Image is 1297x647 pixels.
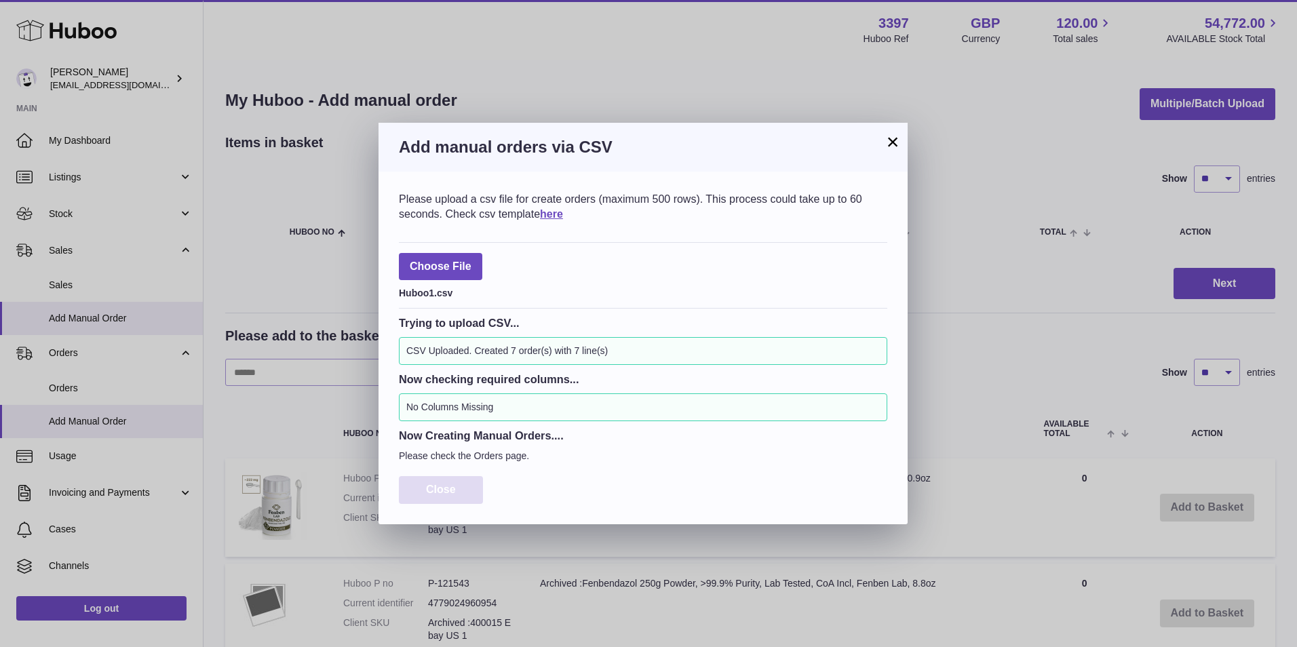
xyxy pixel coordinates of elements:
a: here [540,208,563,220]
span: Close [426,484,456,495]
p: Please check the Orders page. [399,450,887,463]
h3: Add manual orders via CSV [399,136,887,158]
span: Choose File [399,253,482,281]
h3: Now checking required columns... [399,372,887,387]
button: × [885,134,901,150]
h3: Now Creating Manual Orders.... [399,428,887,443]
div: No Columns Missing [399,393,887,421]
button: Close [399,476,483,504]
h3: Trying to upload CSV... [399,315,887,330]
div: Huboo1.csv [399,283,887,300]
div: Please upload a csv file for create orders (maximum 500 rows). This process could take up to 60 s... [399,192,887,221]
div: CSV Uploaded. Created 7 order(s) with 7 line(s) [399,337,887,365]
